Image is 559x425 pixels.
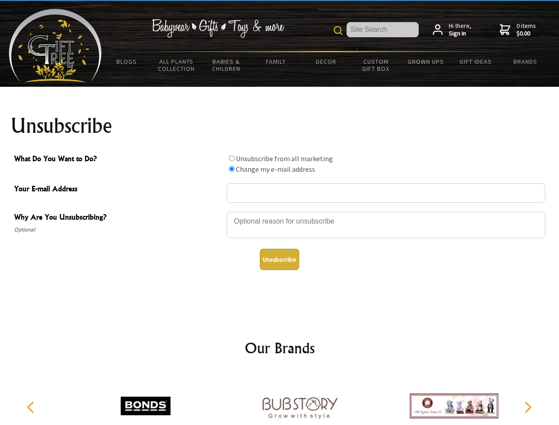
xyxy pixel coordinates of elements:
input: Site Search [347,22,419,37]
input: What Do You Want to Do? [229,166,235,172]
span: 0 items [517,22,536,38]
span: Your E-mail Address [14,183,222,196]
span: What Do You Want to Do? [14,153,222,166]
input: What Do You Want to Do? [229,155,235,161]
a: Grown Ups [401,52,451,71]
span: Hi there, [449,22,471,38]
h2: Our Brands [18,337,542,359]
a: BLOGS [102,52,152,71]
img: Babyware - Gifts - Toys and more... [9,9,102,82]
strong: Sign in [449,30,471,38]
span: Why Are You Unsubscribing? [14,212,222,224]
span: Optional [14,224,222,235]
a: All Plants Collection [152,52,202,78]
a: Babies & Children [201,52,251,78]
strong: $0.00 [517,30,536,38]
a: Hi there,Sign in [433,22,471,38]
input: Your E-mail Address [227,183,545,203]
label: Change my e-mail address [236,165,315,174]
a: Brands [501,52,551,71]
label: Unsubscribe from all marketing [236,154,333,163]
button: Unsubscribe [260,249,299,270]
a: Family [251,52,301,71]
img: Babywear - Gifts - Toys & more [151,19,284,38]
textarea: Why Are You Unsubscribing? [227,212,545,238]
button: Previous [22,398,42,417]
a: Custom Gift Box [351,52,401,78]
button: Next [518,398,537,417]
h1: Unsubscribe [11,115,549,136]
a: Gift Ideas [451,52,501,71]
img: product search [334,26,343,35]
a: Decor [301,52,351,71]
a: 0 items$0.00 [500,22,536,38]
